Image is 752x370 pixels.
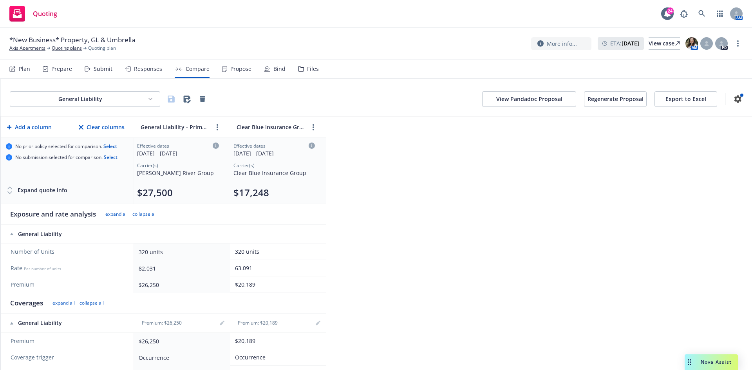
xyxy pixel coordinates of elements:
a: Search [694,6,710,22]
div: Occurrence [235,353,318,361]
a: editPencil [313,318,323,328]
div: Responses [134,66,162,72]
img: photo [685,37,698,50]
button: Export to Excel [654,91,717,107]
div: Click to edit column carrier quote details [233,143,315,157]
div: General Liability [16,95,144,103]
div: $20,189 [235,280,318,289]
button: Add a column [5,119,53,135]
button: expand all [52,300,75,306]
span: No submission selected for comparison. [15,154,117,161]
a: Quoting [6,3,60,25]
div: Submit [94,66,112,72]
div: Effective dates [137,143,219,149]
div: Occurrence [139,354,222,362]
div: Files [307,66,319,72]
div: Clear Blue Insurance Group [233,169,315,177]
a: Axis Apartments [9,45,45,52]
button: Nova Assist [685,354,738,370]
a: editPencil [217,318,227,328]
div: Drag to move [685,354,694,370]
div: $20,189 [235,337,318,345]
button: Expand quote info [6,182,67,198]
div: $26,250 [139,281,222,289]
div: Premium: $26,250 [137,320,186,326]
span: Premium [11,281,126,289]
a: Report a Bug [676,6,692,22]
button: Clear columns [77,119,126,135]
button: collapse all [80,300,104,306]
a: more [213,123,222,132]
input: Clear Blue Insurance Group [235,121,305,133]
div: [DATE] - [DATE] [233,149,315,157]
div: Effective dates [233,143,315,149]
div: [DATE] - [DATE] [137,149,219,157]
button: $17,248 [233,186,269,199]
div: Total premium (click to edit billing info) [137,186,219,199]
span: Number of Units [11,248,126,256]
div: 320 units [235,247,318,256]
div: Click to edit column carrier quote details [137,143,219,157]
div: General Liability [10,319,126,327]
div: 63.091 [235,264,318,272]
div: Premium: $20,189 [233,320,282,326]
div: 82.031 [139,264,222,273]
span: ETA : [610,39,639,47]
div: Carrier(s) [233,162,315,169]
span: Premium [11,337,126,345]
a: more [309,123,318,132]
div: $26,250 [139,337,222,345]
a: more [733,39,743,48]
span: Quoting [33,11,57,17]
div: [PERSON_NAME] River Group [137,169,219,177]
span: Nova Assist [701,359,732,365]
strong: [DATE] [622,40,639,47]
span: *New Business* Property, GL & Umbrella [9,35,135,45]
input: General Liability - Primary [139,121,210,133]
div: Total premium (click to edit billing info) [233,186,315,199]
div: Bind [273,66,286,72]
a: Switch app [712,6,728,22]
div: Prepare [51,66,72,72]
span: More info... [547,40,577,48]
button: General Liability [10,91,160,107]
div: Coverages [10,298,43,308]
div: Plan [19,66,30,72]
button: $27,500 [137,186,173,199]
a: View case [649,37,680,50]
div: General Liability [10,230,126,238]
div: 24 [667,7,674,14]
a: Quoting plans [52,45,82,52]
div: Compare [186,66,210,72]
span: Per number of units [24,266,61,271]
button: collapse all [132,211,157,217]
span: Coverage trigger [11,354,126,361]
button: View Pandadoc Proposal [482,91,576,107]
button: expand all [105,211,128,217]
span: Rate [11,264,126,272]
div: View case [649,38,680,49]
div: Carrier(s) [137,162,219,169]
div: 320 units [139,248,222,256]
div: Propose [230,66,251,72]
div: Exposure and rate analysis [10,209,96,219]
span: No prior policy selected for comparison. [15,143,117,150]
button: Regenerate Proposal [584,91,647,107]
button: More info... [531,37,591,50]
span: Quoting plan [88,45,116,52]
